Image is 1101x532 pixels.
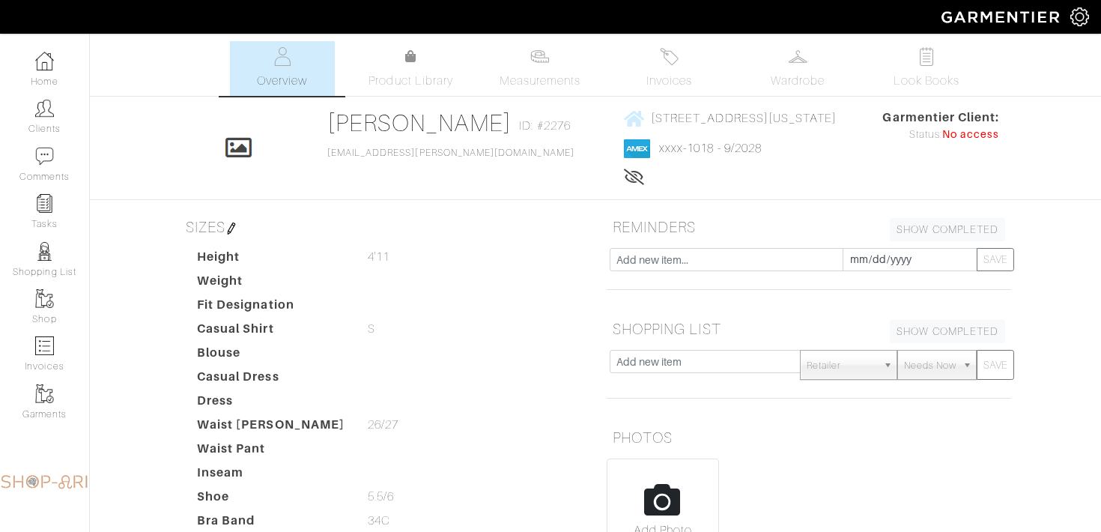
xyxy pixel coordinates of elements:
input: Add new item [610,350,801,373]
h5: SIZES [180,212,584,242]
a: SHOW COMPLETED [890,320,1005,343]
dt: Casual Dress [186,368,357,392]
a: xxxx-1018 - 9/2028 [659,142,762,155]
img: clients-icon-6bae9207a08558b7cb47a8932f037763ab4055f8c8b6bfacd5dc20c3e0201464.png [35,99,54,118]
span: Wardrobe [771,72,825,90]
span: 5.5/6 [368,488,394,506]
dt: Dress [186,392,357,416]
a: Invoices [616,41,721,96]
dt: Weight [186,272,357,296]
img: garments-icon-b7da505a4dc4fd61783c78ac3ca0ef83fa9d6f193b1c9dc38574b1d14d53ca28.png [35,384,54,403]
a: Product Library [359,48,464,90]
button: SAVE [977,248,1014,271]
a: [STREET_ADDRESS][US_STATE] [624,109,837,127]
a: Overview [230,41,335,96]
span: [STREET_ADDRESS][US_STATE] [651,112,837,125]
img: garmentier-logo-header-white-b43fb05a5012e4ada735d5af1a66efaba907eab6374d6393d1fbf88cb4ef424d.png [934,4,1070,30]
img: measurements-466bbee1fd09ba9460f595b01e5d73f9e2bff037440d3c8f018324cb6cdf7a4a.svg [530,47,549,66]
span: Needs Now [904,351,956,381]
dt: Blouse [186,344,357,368]
dt: Inseam [186,464,357,488]
a: Measurements [488,41,593,96]
span: Garmentier Client: [882,109,999,127]
img: reminder-icon-8004d30b9f0a5d33ae49ab947aed9ed385cf756f9e5892f1edd6e32f2345188e.png [35,194,54,213]
img: wardrobe-487a4870c1b7c33e795ec22d11cfc2ed9d08956e64fb3008fe2437562e282088.svg [789,47,807,66]
img: dashboard-icon-dbcd8f5a0b271acd01030246c82b418ddd0df26cd7fceb0bd07c9910d44c42f6.png [35,52,54,70]
dt: Waist Pant [186,440,357,464]
span: ID: #2276 [519,117,570,135]
img: gear-icon-white-bd11855cb880d31180b6d7d6211b90ccbf57a29d726f0c71d8c61bd08dd39cc2.png [1070,7,1089,26]
img: garments-icon-b7da505a4dc4fd61783c78ac3ca0ef83fa9d6f193b1c9dc38574b1d14d53ca28.png [35,289,54,308]
span: Measurements [500,72,581,90]
h5: REMINDERS [607,212,1011,242]
span: Retailer [807,351,877,381]
a: [PERSON_NAME] [327,109,512,136]
span: 34C [368,512,390,530]
span: No access [942,127,999,143]
span: Overview [257,72,307,90]
img: basicinfo-40fd8af6dae0f16599ec9e87c0ef1c0a1fdea2edbe929e3d69a839185d80c458.svg [273,47,291,66]
span: S [368,320,375,338]
img: orders-27d20c2124de7fd6de4e0e44c1d41de31381a507db9b33961299e4e07d508b8c.svg [660,47,679,66]
img: todo-9ac3debb85659649dc8f770b8b6100bb5dab4b48dedcbae339e5042a72dfd3cc.svg [917,47,936,66]
span: Look Books [894,72,960,90]
dt: Casual Shirt [186,320,357,344]
button: SAVE [977,350,1014,380]
a: SHOW COMPLETED [890,218,1005,241]
img: pen-cf24a1663064a2ec1b9c1bd2387e9de7a2fa800b781884d57f21acf72779bad2.png [225,223,237,235]
img: orders-icon-0abe47150d42831381b5fb84f609e132dff9fe21cb692f30cb5eec754e2cba89.png [35,336,54,355]
dt: Waist [PERSON_NAME] [186,416,357,440]
img: stylists-icon-eb353228a002819b7ec25b43dbf5f0378dd9e0616d9560372ff212230b889e62.png [35,242,54,261]
input: Add new item... [610,248,843,271]
img: comment-icon-a0a6a9ef722e966f86d9cbdc48e553b5cf19dbc54f86b18d962a5391bc8f6eb6.png [35,147,54,166]
a: Look Books [874,41,979,96]
h5: PHOTOS [607,423,1011,453]
span: Invoices [646,72,692,90]
span: 4'11 [368,248,389,266]
span: 26/27 [368,416,398,434]
span: Product Library [368,72,453,90]
a: Wardrobe [745,41,850,96]
a: [EMAIL_ADDRESS][PERSON_NAME][DOMAIN_NAME] [327,148,574,158]
h5: SHOPPING LIST [607,314,1011,344]
dt: Fit Designation [186,296,357,320]
img: american_express-1200034d2e149cdf2cc7894a33a747db654cf6f8355cb502592f1d228b2ac700.png [624,139,650,158]
dt: Height [186,248,357,272]
div: Status: [882,127,999,143]
dt: Shoe [186,488,357,512]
